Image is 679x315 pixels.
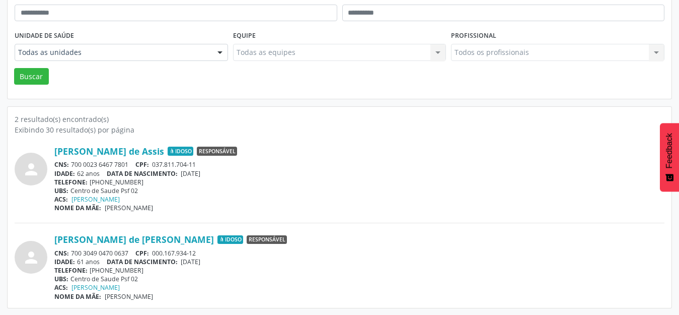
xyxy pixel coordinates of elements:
button: Feedback - Mostrar pesquisa [660,123,679,192]
span: Idoso [217,235,243,244]
span: [DATE] [181,169,200,178]
div: [PHONE_NUMBER] [54,178,664,186]
span: [PERSON_NAME] [105,292,153,301]
span: TELEFONE: [54,178,88,186]
label: Unidade de saúde [15,28,74,44]
span: Responsável [247,235,287,244]
span: [PERSON_NAME] [105,204,153,212]
span: ACS: [54,283,68,292]
span: CPF: [135,249,149,258]
div: Exibindo 30 resultado(s) por página [15,124,664,135]
a: [PERSON_NAME] [71,283,120,292]
span: IDADE: [54,258,75,266]
span: Responsável [197,147,237,156]
label: Equipe [233,28,256,44]
span: 000.167.934-12 [152,249,196,258]
span: NOME DA MÃE: [54,204,101,212]
span: DATA DE NASCIMENTO: [107,169,178,178]
i: person [22,160,40,178]
span: NOME DA MÃE: [54,292,101,301]
div: Centro de Saude Psf 02 [54,275,664,283]
div: 2 resultado(s) encontrado(s) [15,114,664,124]
div: [PHONE_NUMBER] [54,266,664,275]
button: Buscar [14,68,49,85]
span: CNS: [54,249,69,258]
a: [PERSON_NAME] de Assis [54,146,164,157]
a: [PERSON_NAME] [71,195,120,204]
div: 700 0023 6467 7801 [54,160,664,169]
span: UBS: [54,275,68,283]
label: Profissional [451,28,496,44]
div: 61 anos [54,258,664,266]
span: ACS: [54,195,68,204]
span: UBS: [54,186,68,195]
span: DATA DE NASCIMENTO: [107,258,178,266]
span: CPF: [135,160,149,169]
span: CNS: [54,160,69,169]
span: TELEFONE: [54,266,88,275]
a: [PERSON_NAME] de [PERSON_NAME] [54,234,214,245]
i: person [22,248,40,267]
span: Feedback [665,133,674,168]
div: 700 3049 0470 0637 [54,249,664,258]
div: Centro de Saude Psf 02 [54,186,664,195]
span: Idoso [168,147,193,156]
div: 62 anos [54,169,664,178]
span: IDADE: [54,169,75,178]
span: [DATE] [181,258,200,266]
span: Todas as unidades [18,47,207,57]
span: 037.811.704-11 [152,160,196,169]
